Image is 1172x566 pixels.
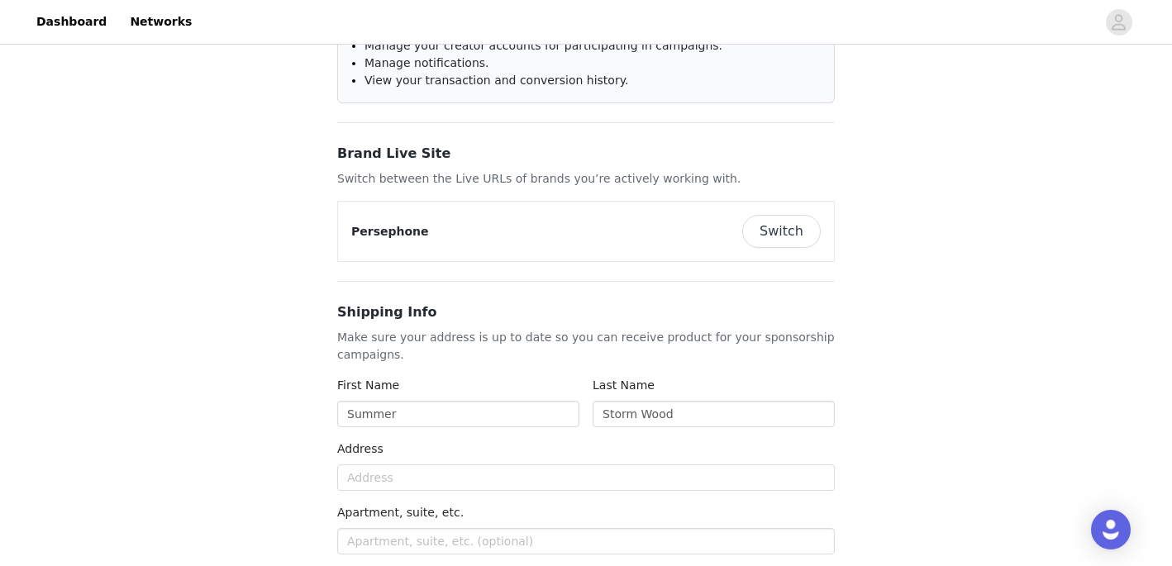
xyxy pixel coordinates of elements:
label: Apartment, suite, etc. [337,506,464,519]
button: Switch [742,215,821,248]
label: Last Name [593,378,655,392]
div: Open Intercom Messenger [1091,510,1131,549]
span: Manage notifications. [364,56,489,69]
input: Address [337,464,835,491]
h3: Brand Live Site [337,144,835,164]
label: Address [337,442,384,455]
a: Dashboard [26,3,117,40]
h3: Shipping Info [337,302,835,322]
span: View your transaction and conversion history. [364,74,628,87]
a: Networks [120,3,202,40]
span: Manage your creator accounts for participating in campaigns. [364,39,722,52]
input: Apartment, suite, etc. (optional) [337,528,835,554]
div: avatar [1111,9,1127,36]
p: Switch between the Live URLs of brands you’re actively working with. [337,170,835,188]
label: First Name [337,378,399,392]
p: Persephone [351,223,429,240]
p: Make sure your address is up to date so you can receive product for your sponsorship campaigns. [337,329,835,364]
